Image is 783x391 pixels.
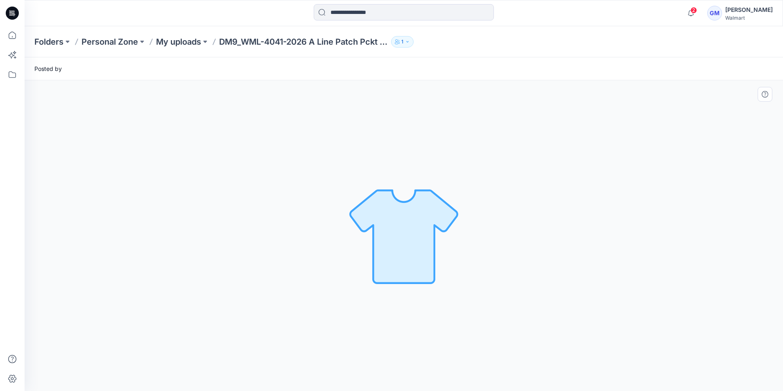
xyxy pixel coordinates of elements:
[401,37,403,46] p: 1
[156,36,201,48] a: My uploads
[34,36,63,48] a: Folders
[81,36,138,48] a: Personal Zone
[725,5,773,15] div: [PERSON_NAME]
[34,64,62,73] span: Posted by
[391,36,414,48] button: 1
[346,178,461,293] img: No Outline
[707,6,722,20] div: GM
[219,36,388,48] p: DM9_WML-4041-2026 A Line Patch Pckt Midi Skirt
[725,15,773,21] div: Walmart
[690,7,697,14] span: 2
